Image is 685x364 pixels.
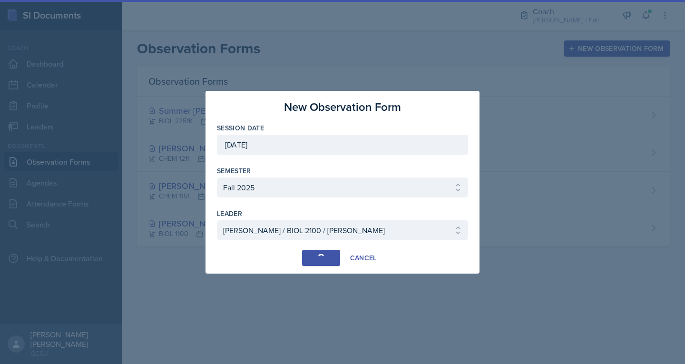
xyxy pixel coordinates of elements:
h3: New Observation Form [284,98,401,116]
label: leader [217,209,242,218]
label: Session Date [217,123,264,133]
label: Semester [217,166,251,176]
button: Cancel [344,250,383,266]
div: Cancel [350,254,377,262]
